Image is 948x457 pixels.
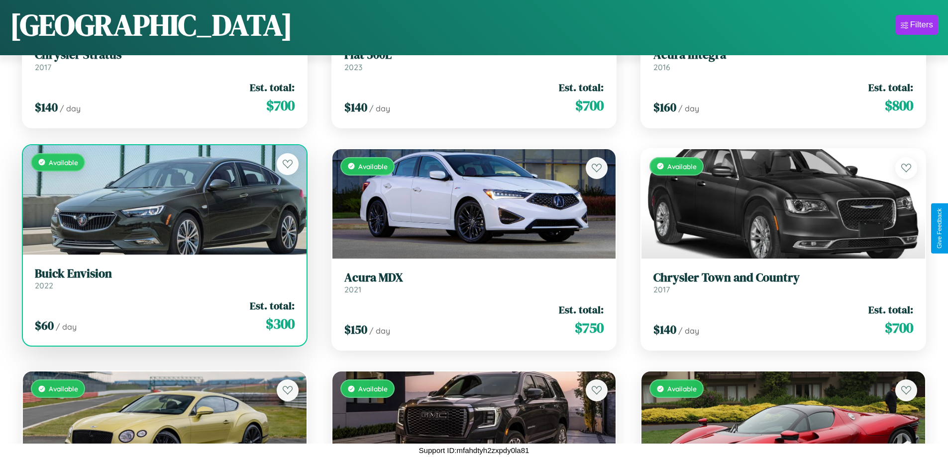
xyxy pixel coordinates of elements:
[868,302,913,317] span: Est. total:
[344,48,604,62] h3: Fiat 500L
[653,271,913,295] a: Chrysler Town and Country2017
[35,317,54,334] span: $ 60
[653,99,676,115] span: $ 160
[653,271,913,285] h3: Chrysler Town and Country
[35,267,295,291] a: Buick Envision2022
[266,314,295,334] span: $ 300
[344,284,361,294] span: 2021
[369,326,390,336] span: / day
[419,444,529,457] p: Support ID: mfahdtyh2zxpdy0la81
[667,384,697,393] span: Available
[344,48,604,72] a: Fiat 500L2023
[667,162,697,171] span: Available
[344,271,604,285] h3: Acura MDX
[678,326,699,336] span: / day
[56,322,77,332] span: / day
[653,48,913,72] a: Acura Integra2016
[344,271,604,295] a: Acura MDX2021
[266,95,295,115] span: $ 700
[344,321,367,338] span: $ 150
[60,103,81,113] span: / day
[344,99,367,115] span: $ 140
[358,384,388,393] span: Available
[653,321,676,338] span: $ 140
[653,62,670,72] span: 2016
[250,80,295,94] span: Est. total:
[910,20,933,30] div: Filters
[885,95,913,115] span: $ 800
[250,298,295,313] span: Est. total:
[936,208,943,249] div: Give Feedback
[653,284,670,294] span: 2017
[575,95,604,115] span: $ 700
[35,48,295,62] h3: Chrysler Stratus
[35,62,51,72] span: 2017
[344,62,362,72] span: 2023
[559,80,604,94] span: Est. total:
[49,158,78,167] span: Available
[358,162,388,171] span: Available
[653,48,913,62] h3: Acura Integra
[896,15,938,35] button: Filters
[868,80,913,94] span: Est. total:
[559,302,604,317] span: Est. total:
[369,103,390,113] span: / day
[35,280,53,290] span: 2022
[35,48,295,72] a: Chrysler Stratus2017
[35,267,295,281] h3: Buick Envision
[678,103,699,113] span: / day
[885,318,913,338] span: $ 700
[49,384,78,393] span: Available
[35,99,58,115] span: $ 140
[10,4,293,45] h1: [GEOGRAPHIC_DATA]
[575,318,604,338] span: $ 750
